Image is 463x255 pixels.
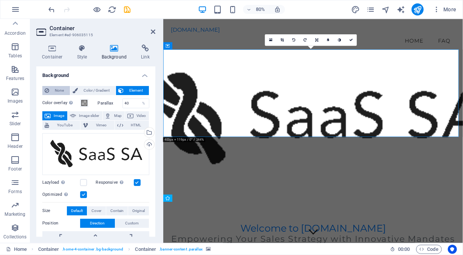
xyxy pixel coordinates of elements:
[90,219,105,228] span: Direction
[433,6,457,13] span: More
[103,111,125,120] button: Map
[311,34,322,46] a: Change orientation
[381,5,390,14] i: Navigator
[93,5,102,14] button: Click here to leave preview mode and continue editing
[113,111,122,120] span: Map
[8,189,22,195] p: Forms
[50,32,140,38] h3: Element #ed-906035115
[108,5,117,14] i: Reload page
[116,86,149,95] button: Element
[51,121,78,130] span: YouTube
[366,5,375,14] button: pages
[3,234,26,240] p: Collections
[334,34,345,46] a: Greyscale
[51,86,68,95] span: None
[96,45,136,60] h4: Background
[106,206,128,215] button: Contain
[351,5,360,14] i: Design (Ctrl+Alt+Y)
[416,245,442,254] button: Code
[42,133,149,175] div: saasblack-LJ98dBsjlk8E1fC2fXzsBw.png
[274,6,281,13] i: On resize automatically adjust zoom level to fit chosen device.
[6,75,24,81] p: Features
[62,245,123,254] span: . home-4-container .bg-background
[8,166,22,172] p: Footer
[78,111,100,120] span: Image slider
[125,219,139,228] span: Custom
[48,5,56,14] i: Undo: Change image (Ctrl+Z)
[36,45,71,60] h4: Container
[108,5,117,14] button: reload
[351,5,360,14] button: design
[243,5,270,14] button: 80%
[413,5,422,14] i: Publish
[345,34,357,46] a: Confirm ( Ctrl ⏎ )
[110,206,124,215] span: Contain
[322,34,334,46] a: Blur
[206,247,211,251] i: This element contains a background
[115,219,149,228] button: Custom
[123,5,132,14] i: Save (Ctrl+S)
[38,245,211,254] nav: breadcrumb
[87,206,105,215] button: Cover
[42,178,80,187] label: Lazyload
[8,143,23,149] p: Header
[36,66,155,80] h4: Background
[68,111,102,120] button: Image slider
[67,206,87,215] button: Default
[125,121,147,130] span: HTML
[9,121,21,127] p: Slider
[430,3,460,15] button: More
[135,45,155,60] h4: Link
[396,5,405,14] i: AI Writer
[70,86,116,95] button: Color / Gradient
[136,111,147,120] span: Video
[42,98,80,108] label: Color overlay
[6,245,27,254] a: Click to cancel selection. Double-click to open Pages
[81,121,114,130] button: Vimeo
[42,86,70,95] button: None
[53,111,65,120] span: Image
[5,211,25,217] p: Marketing
[123,5,132,14] button: save
[138,99,149,108] div: %
[420,245,438,254] span: Code
[288,34,299,46] a: Rotate left 90°
[276,34,288,46] a: Crop mode
[390,245,410,254] h6: Session time
[42,111,67,120] button: Image
[254,5,266,14] h6: 80%
[91,206,101,215] span: Cover
[71,45,96,60] h4: Style
[8,53,22,59] p: Tables
[50,25,155,32] h2: Container
[42,206,67,215] label: Size
[5,30,26,36] p: Accordion
[159,245,203,254] span: . banner-content .parallax
[448,245,457,254] button: Usercentrics
[128,206,149,215] button: Original
[98,101,122,105] label: Parallax
[135,245,156,254] span: Click to select. Double-click to edit
[71,206,83,215] span: Default
[42,190,80,199] label: Optimized
[115,121,149,130] button: HTML
[396,5,406,14] button: text_generator
[47,5,56,14] button: undo
[299,34,311,46] a: Rotate right 90°
[42,121,80,130] button: YouTube
[126,86,147,95] span: Element
[96,178,134,187] label: Responsive
[8,98,23,104] p: Images
[403,246,404,252] span: :
[90,121,112,130] span: Vimeo
[366,5,375,14] i: Pages (Ctrl+Alt+S)
[38,245,59,254] span: Click to select. Double-click to edit
[80,86,113,95] span: Color / Gradient
[132,206,145,215] span: Original
[265,34,276,46] a: Select files from the file manager, stock photos, or upload file(s)
[381,5,390,14] button: navigator
[412,3,424,15] button: publish
[125,111,149,120] button: Video
[398,245,410,254] span: 00 00
[80,219,115,228] button: Direction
